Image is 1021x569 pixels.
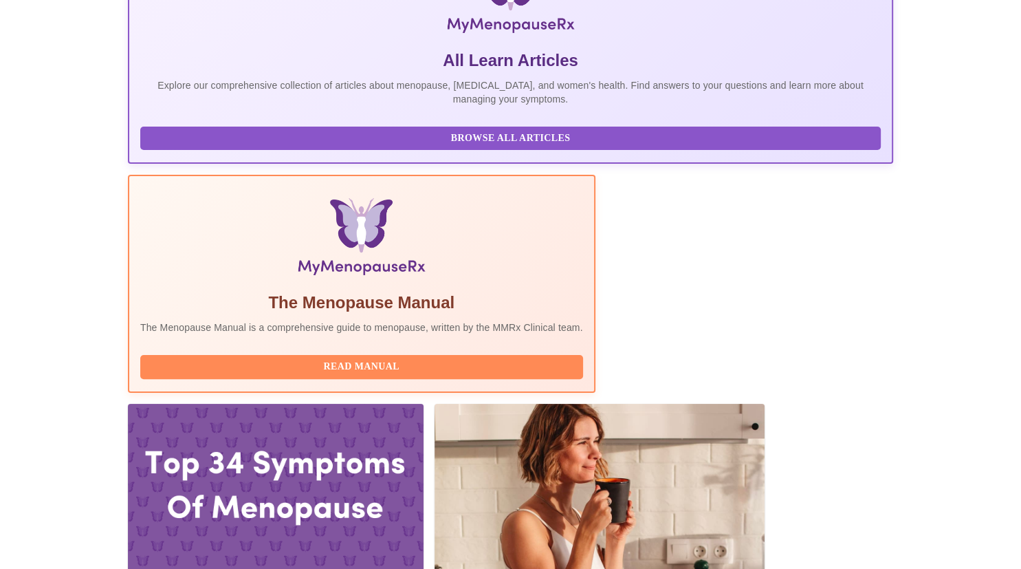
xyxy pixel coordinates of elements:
h5: The Menopause Manual [140,292,583,314]
img: Menopause Manual [210,198,512,281]
h5: All Learn Articles [140,50,881,72]
span: Browse All Articles [154,130,867,147]
p: Explore our comprehensive collection of articles about menopause, [MEDICAL_DATA], and women's hea... [140,78,881,106]
button: Read Manual [140,355,583,379]
button: Browse All Articles [140,127,881,151]
a: Read Manual [140,360,586,372]
a: Browse All Articles [140,131,884,143]
p: The Menopause Manual is a comprehensive guide to menopause, written by the MMRx Clinical team. [140,321,583,334]
span: Read Manual [154,358,569,376]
